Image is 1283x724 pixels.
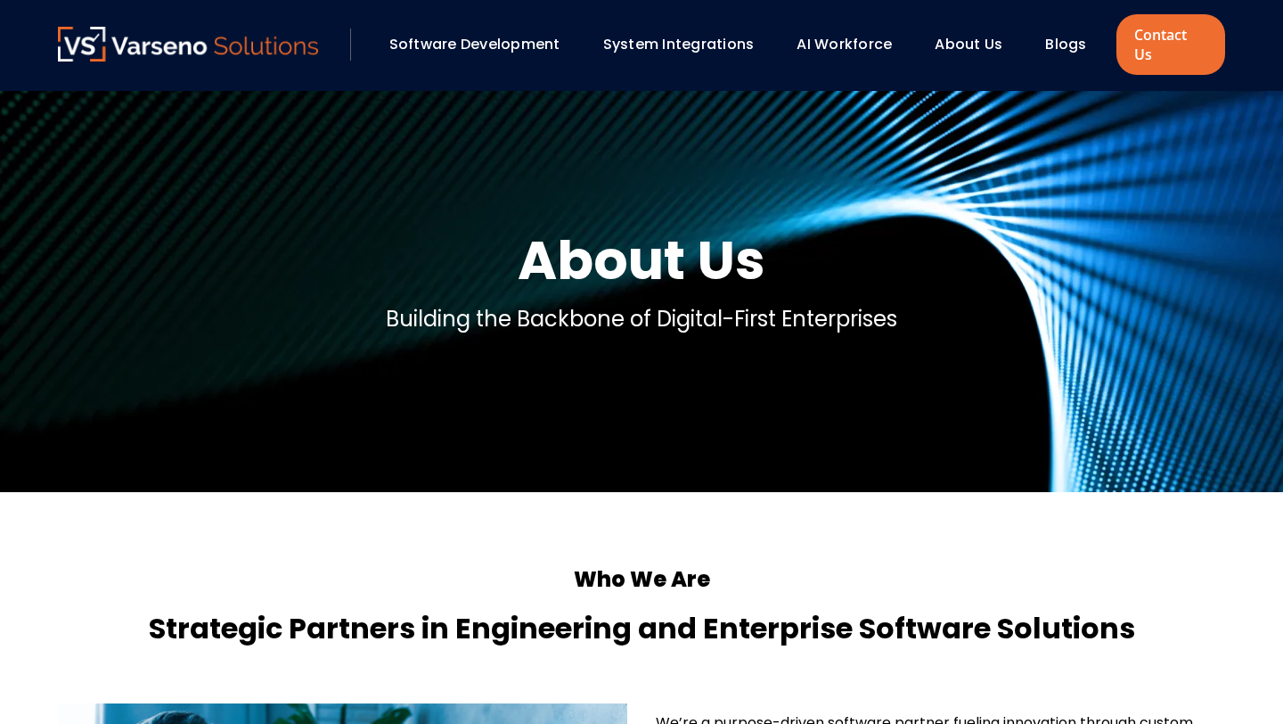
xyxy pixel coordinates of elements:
[389,34,560,54] a: Software Development
[1116,14,1225,75] a: Contact Us
[797,34,892,54] a: AI Workforce
[1045,34,1086,54] a: Blogs
[380,29,585,60] div: Software Development
[603,34,755,54] a: System Integrations
[926,29,1027,60] div: About Us
[386,303,897,335] p: Building the Backbone of Digital-First Enterprises
[518,225,765,296] h1: About Us
[58,564,1225,596] h5: Who We Are
[788,29,917,60] div: AI Workforce
[594,29,780,60] div: System Integrations
[58,27,318,62] img: Varseno Solutions – Product Engineering & IT Services
[1036,29,1111,60] div: Blogs
[58,607,1225,650] h4: Strategic Partners in Engineering and Enterprise Software Solutions
[58,27,318,62] a: Varseno Solutions – Product Engineering & IT Services
[935,34,1002,54] a: About Us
